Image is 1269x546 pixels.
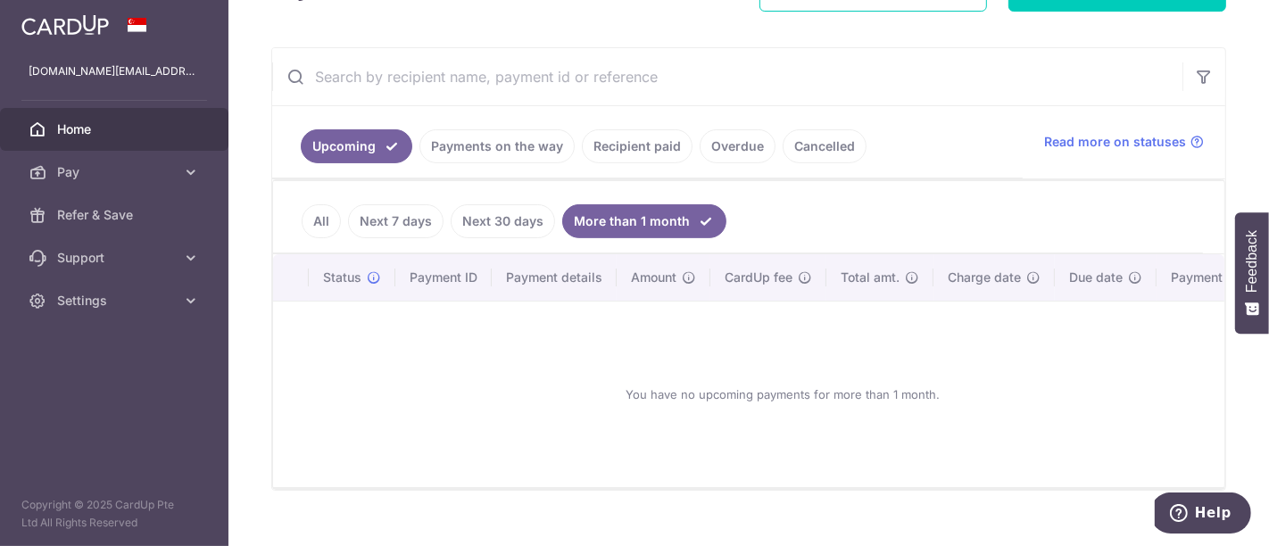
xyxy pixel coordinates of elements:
[631,269,676,286] span: Amount
[1235,212,1269,334] button: Feedback - Show survey
[783,129,867,163] a: Cancelled
[582,129,693,163] a: Recipient paid
[302,204,341,238] a: All
[21,14,109,36] img: CardUp
[57,206,175,224] span: Refer & Save
[1044,133,1204,151] a: Read more on statuses
[272,48,1182,105] input: Search by recipient name, payment id or reference
[57,163,175,181] span: Pay
[451,204,555,238] a: Next 30 days
[841,269,900,286] span: Total amt.
[348,204,444,238] a: Next 7 days
[419,129,575,163] a: Payments on the way
[562,204,726,238] a: More than 1 month
[1155,492,1251,537] iframe: Opens a widget where you can find more information
[1069,269,1123,286] span: Due date
[700,129,775,163] a: Overdue
[323,269,361,286] span: Status
[725,269,792,286] span: CardUp fee
[395,254,492,301] th: Payment ID
[492,254,617,301] th: Payment details
[1244,230,1260,293] span: Feedback
[948,269,1021,286] span: Charge date
[57,292,175,310] span: Settings
[29,62,200,80] p: [DOMAIN_NAME][EMAIL_ADDRESS][DOMAIN_NAME]
[1044,133,1186,151] span: Read more on statuses
[57,120,175,138] span: Home
[57,249,175,267] span: Support
[301,129,412,163] a: Upcoming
